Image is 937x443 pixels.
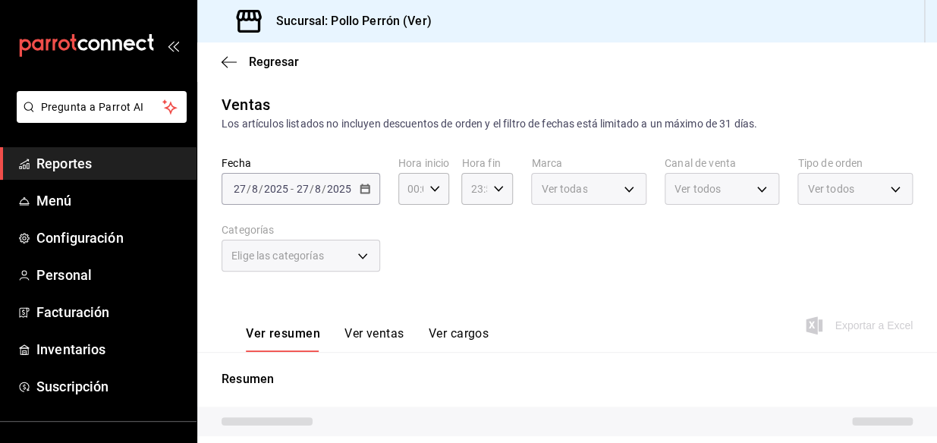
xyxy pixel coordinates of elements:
input: -- [251,183,259,195]
input: -- [295,183,309,195]
span: Inventarios [36,339,184,360]
button: Ver resumen [246,326,320,352]
div: Ventas [222,93,270,116]
label: Marca [531,158,646,168]
span: Suscripción [36,376,184,397]
span: / [322,183,326,195]
span: / [247,183,251,195]
div: navigation tabs [246,326,489,352]
a: Pregunta a Parrot AI [11,110,187,126]
span: Elige las categorías [231,248,324,263]
span: Configuración [36,228,184,248]
label: Categorías [222,225,380,235]
button: Ver cargos [429,326,489,352]
button: Regresar [222,55,299,69]
span: / [309,183,313,195]
span: Ver todos [807,181,854,196]
h3: Sucursal: Pollo Perrón (Ver) [264,12,432,30]
span: Pregunta a Parrot AI [41,99,163,115]
span: Reportes [36,153,184,174]
input: ---- [326,183,352,195]
input: ---- [263,183,289,195]
span: Personal [36,265,184,285]
span: / [259,183,263,195]
span: Facturación [36,302,184,322]
span: Menú [36,190,184,211]
input: -- [314,183,322,195]
label: Tipo de orden [797,158,913,168]
label: Hora fin [461,158,513,168]
input: -- [233,183,247,195]
span: - [291,183,294,195]
label: Hora inicio [398,158,450,168]
label: Fecha [222,158,380,168]
span: Ver todas [541,181,587,196]
span: Regresar [249,55,299,69]
button: open_drawer_menu [167,39,179,52]
div: Los artículos listados no incluyen descuentos de orden y el filtro de fechas está limitado a un m... [222,116,913,132]
span: Ver todos [674,181,721,196]
button: Pregunta a Parrot AI [17,91,187,123]
p: Resumen [222,370,913,388]
label: Canal de venta [665,158,780,168]
button: Ver ventas [344,326,404,352]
